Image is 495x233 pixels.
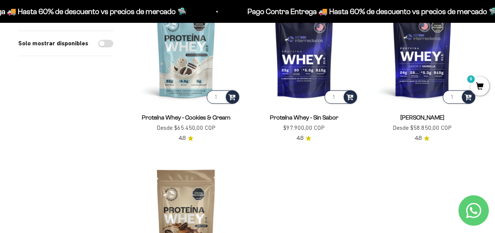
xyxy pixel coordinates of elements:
[142,114,230,121] a: Proteína Whey - Cookies & Cream
[283,123,325,133] sale-price: $97.900,00 COP
[393,123,452,133] sale-price: Desde $58.850,00 COP
[157,123,216,133] sale-price: Desde $65.450,00 COP
[470,83,489,91] a: 0
[270,114,338,121] a: Proteína Whey - Sin Sabor
[297,134,311,142] a: 4.84.8 de 5.0 estrellas
[415,134,422,142] span: 4.8
[179,134,194,142] a: 4.84.8 de 5.0 estrellas
[179,134,186,142] span: 4.8
[400,114,444,121] a: [PERSON_NAME]
[297,134,303,142] span: 4.8
[466,75,476,84] mark: 0
[415,134,430,142] a: 4.84.8 de 5.0 estrellas
[18,38,88,48] label: Solo mostrar disponibles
